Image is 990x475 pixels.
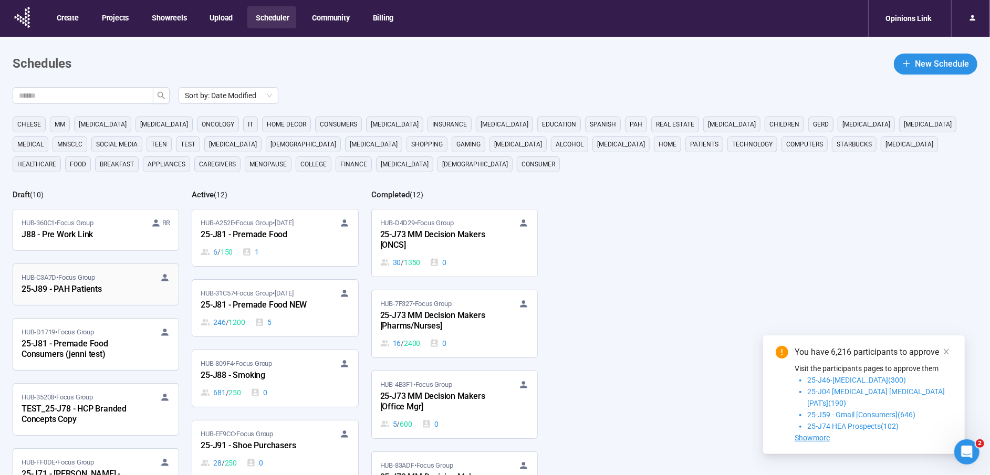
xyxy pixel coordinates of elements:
[100,159,134,170] span: breakfast
[13,190,30,199] h2: Draft
[795,346,952,358] div: You have 6,216 participants to approve
[401,257,404,268] span: /
[380,218,454,228] span: HUB-D4D29 • Focus Group
[57,139,82,150] span: mnsclc
[201,369,316,383] div: 25-J88 - Smoking
[837,139,872,150] span: starbucks
[251,387,267,398] div: 0
[201,429,273,439] span: HUB-EF9CC • Focus Group
[380,337,421,349] div: 16
[902,59,911,68] span: plus
[371,190,410,199] h2: Completed
[404,257,420,268] span: 1350
[380,257,421,268] div: 30
[17,119,41,130] span: cheese
[255,316,272,328] div: 5
[30,191,44,199] span: ( 10 )
[410,191,423,199] span: ( 12 )
[807,376,906,384] span: 25-J46-[MEDICAL_DATA](300)
[22,272,95,283] span: HUB-C3A7D • Focus Group
[690,139,718,150] span: Patients
[371,119,419,130] span: [MEDICAL_DATA]
[17,159,56,170] span: healthcare
[400,418,412,430] span: 600
[915,57,969,70] span: New Schedule
[481,119,528,130] span: [MEDICAL_DATA]
[340,159,367,170] span: finance
[954,439,979,465] iframe: Intercom live chat
[442,159,508,170] span: [DEMOGRAPHIC_DATA]
[148,159,185,170] span: appliances
[904,119,952,130] span: [MEDICAL_DATA]
[22,283,137,297] div: 25-J89 - PAH Patients
[320,119,357,130] span: consumers
[795,434,830,442] span: Showmore
[192,350,358,407] a: HUB-809F4•Focus Group25-J88 - Smoking681 / 2500
[201,218,293,228] span: HUB-A252E • Focus Group •
[13,384,179,435] a: HUB-35208•Focus GroupTEST_25-J78 - HCP Branded Concepts Copy
[708,119,756,130] span: [MEDICAL_DATA]
[304,6,357,28] button: Community
[13,54,71,74] h1: Schedules
[590,119,616,130] span: Spanish
[813,119,829,130] span: GERD
[380,379,452,390] span: HUB-4B3F1 • Focus Group
[217,246,221,258] span: /
[275,289,294,297] time: [DATE]
[380,299,452,309] span: HUB-7F327 • Focus Group
[732,139,773,150] span: technology
[795,363,952,374] p: Visit the participants pages to approve them
[140,119,188,130] span: [MEDICAL_DATA]
[185,88,272,103] span: Sort by: Date Modified
[70,159,86,170] span: Food
[229,316,245,328] span: 1200
[192,190,214,199] h2: Active
[401,337,404,349] span: /
[17,139,44,150] span: medical
[199,159,236,170] span: caregivers
[430,257,446,268] div: 0
[267,119,306,130] span: home decor
[209,139,257,150] span: [MEDICAL_DATA]
[192,280,358,336] a: HUB-31C57•Focus Group•[DATE]25-J81 - Premade Food NEW246 / 12005
[380,309,496,333] div: 25-J73 MM Decision Makers [Pharms/Nurses]
[181,139,195,150] span: Test
[201,387,241,398] div: 681
[397,418,400,430] span: /
[201,439,316,453] div: 25-J91 - Shoe Purchasers
[157,91,165,100] span: search
[430,337,446,349] div: 0
[151,139,167,150] span: Teen
[879,8,937,28] div: Opinions Link
[249,159,287,170] span: menopause
[522,159,555,170] span: consumer
[807,422,899,430] span: 25-J74 HEA Prospects(102)
[807,387,945,407] span: 25-J04 [MEDICAL_DATA] [MEDICAL_DATA] [PAT's](190)
[364,6,401,28] button: Billing
[432,119,467,130] span: Insurance
[381,159,429,170] span: [MEDICAL_DATA]
[372,290,537,357] a: HUB-7F327•Focus Group25-J73 MM Decision Makers [Pharms/Nurses]16 / 24000
[55,119,65,130] span: MM
[48,6,86,28] button: Create
[13,264,179,305] a: HUB-C3A7D•Focus Group25-J89 - PAH Patients
[22,403,137,427] div: TEST_25-J78 - HCP Branded Concepts Copy
[597,139,645,150] span: [MEDICAL_DATA]
[894,54,977,75] button: plusNew Schedule
[248,119,253,130] span: it
[270,139,336,150] span: [DEMOGRAPHIC_DATA]
[229,387,241,398] span: 250
[372,209,537,277] a: HUB-D4D29•Focus Group25-J73 MM Decision Makers [ONCS]30 / 13500
[807,410,915,419] span: 25-J59 - Gmail [Consumers](646)
[246,457,263,469] div: 0
[214,191,227,199] span: ( 12 )
[201,316,245,328] div: 246
[630,119,642,130] span: PAH
[201,246,233,258] div: 6
[656,119,694,130] span: real estate
[372,371,537,438] a: HUB-4B3F1•Focus Group25-J73 MM Decision Makers [Office Mgr]5 / 6000
[221,246,233,258] span: 150
[22,392,93,403] span: HUB-35208 • Focus Group
[202,119,234,130] span: oncology
[162,218,171,228] span: RR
